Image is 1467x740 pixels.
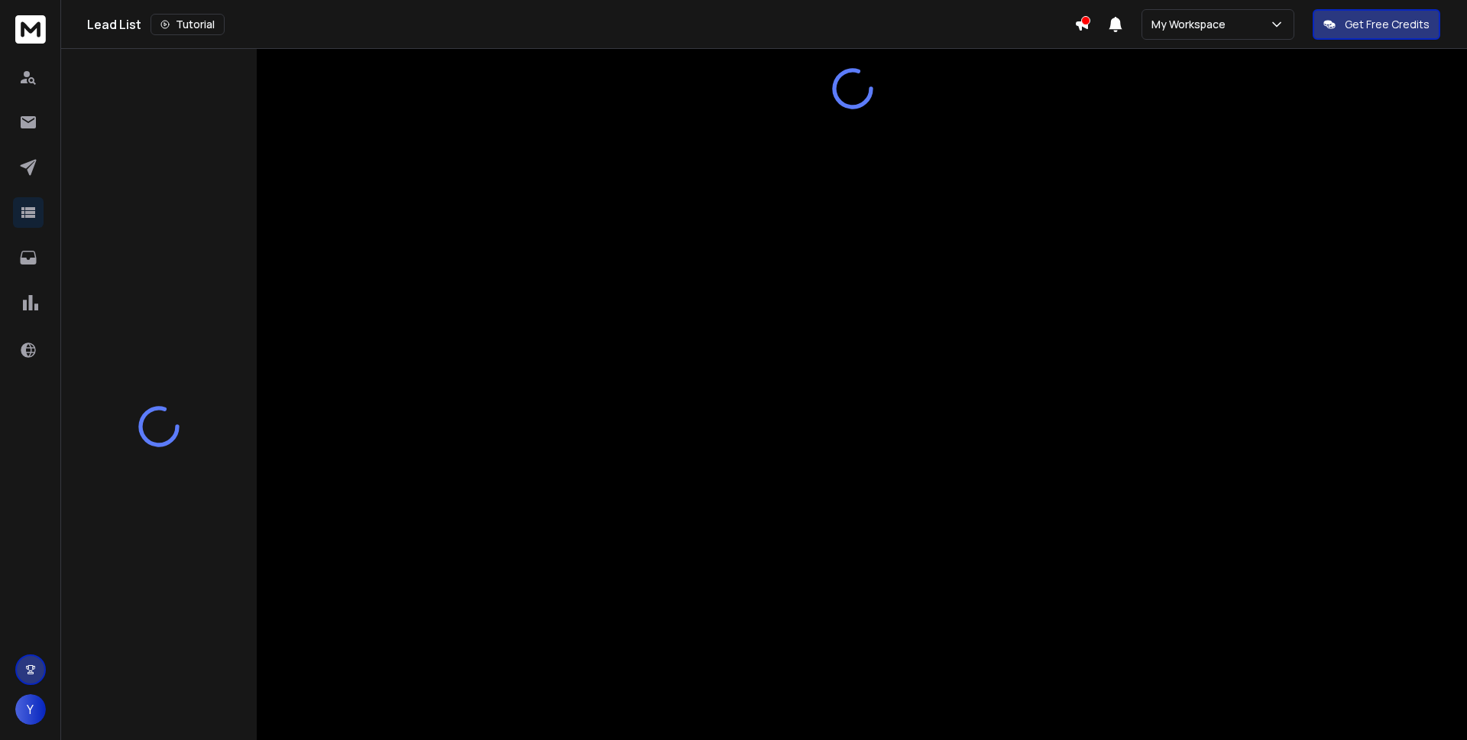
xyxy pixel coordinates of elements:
button: Y [15,694,46,725]
div: Lead List [87,14,1074,35]
p: Get Free Credits [1345,17,1430,32]
p: My Workspace [1151,17,1232,32]
button: Get Free Credits [1313,9,1440,40]
button: Tutorial [151,14,225,35]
